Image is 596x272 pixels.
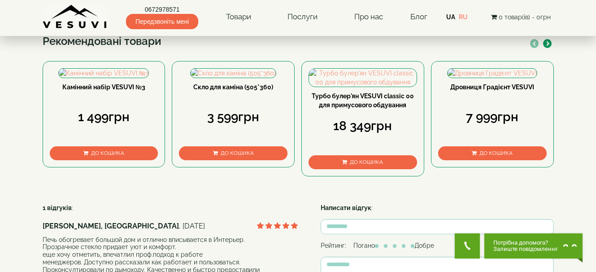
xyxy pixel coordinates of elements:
[179,108,287,126] div: 3 599грн
[309,155,417,169] button: До кошика
[309,117,417,135] div: 18 349грн
[126,5,198,14] a: 0672978571
[321,204,371,211] strong: Написати відгук
[191,69,276,78] img: Скло для каміна (505*360)
[43,222,179,230] strong: [PERSON_NAME], [GEOGRAPHIC_DATA]
[50,146,158,160] button: До кошика
[493,246,558,252] span: Залиште повідомлення
[309,69,417,87] img: Турбо булер'ян VESUVI classic 00 для примусового обдування
[91,150,124,156] span: До кошика
[350,159,383,165] span: До кошика
[321,241,554,250] div: Рейтинг: Погано Добре
[499,13,551,21] span: 0 товар(ів) - 0грн
[217,7,260,27] a: Товари
[455,233,480,259] button: Get Call button
[43,221,298,232] div: , [DATE]
[345,7,392,27] a: Про нас
[278,7,326,27] a: Послуги
[179,146,287,160] button: До кошика
[479,150,513,156] span: До кошика
[448,69,537,78] img: Дровниця Градієнт VESUVI
[193,83,273,91] a: Скло для каміна (505*360)
[43,4,108,29] img: Завод VESUVI
[484,233,583,259] button: Chat button
[221,150,254,156] span: До кошика
[126,14,198,29] span: Передзвоніть мені
[459,13,468,21] a: RU
[321,203,554,212] div: :
[450,83,534,91] a: Дровниця Градієнт VESUVI
[43,204,72,211] strong: 1 відгуків
[59,69,148,78] img: Камінний набір VESUVI №3
[493,240,558,246] span: Потрібна допомога?
[62,83,145,91] a: Камінний набір VESUVI №3
[312,92,414,109] a: Турбо булер'ян VESUVI classic 00 для примусового обдування
[438,108,547,126] div: 7 999грн
[488,12,553,22] button: 0 товар(ів) - 0грн
[438,146,547,160] button: До кошика
[50,108,158,126] div: 1 499грн
[410,12,427,21] a: Блог
[446,13,455,21] a: UA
